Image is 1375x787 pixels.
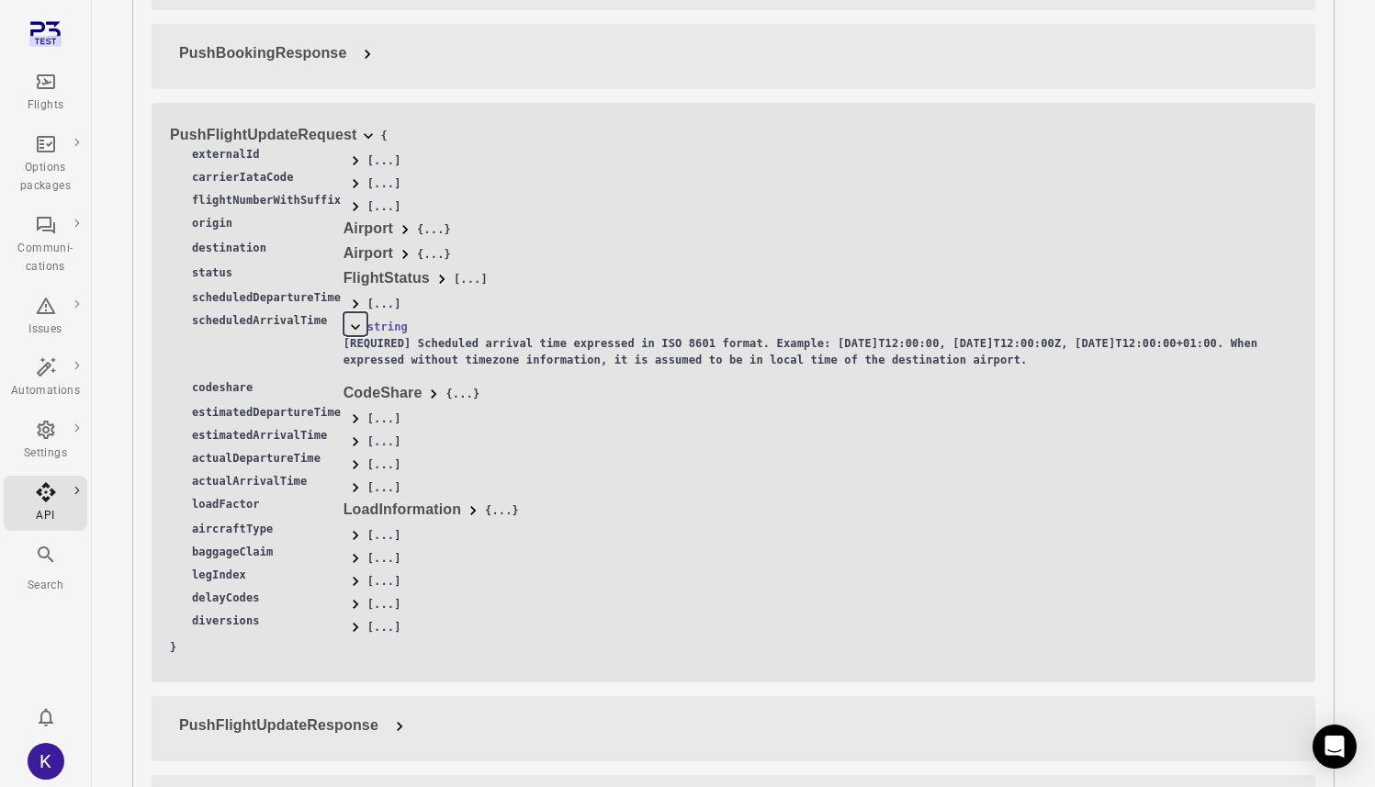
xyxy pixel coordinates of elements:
[417,248,451,261] span: ...
[4,351,87,406] a: Automations
[367,200,401,213] span: [...]
[454,273,488,286] span: [...]
[170,404,344,427] td: estimatedDepartureTime
[170,192,344,215] td: flightNumberWithSuffix
[4,289,87,344] a: Issues
[344,521,401,544] button: [...]
[170,521,344,544] td: aircraftType
[485,504,491,517] span: {
[367,320,408,333] span: string
[445,223,451,236] span: }
[367,621,401,634] span: [...]
[344,501,461,517] span: LoadInformation
[28,699,64,736] button: Notifications
[170,289,344,312] td: scheduledDepartureTime
[161,33,1306,73] button: PushBookingResponse
[344,613,401,635] button: [...]
[344,270,430,286] span: FlightStatus
[170,544,344,567] td: baggageClaim
[344,220,393,236] span: Airport
[11,507,80,525] div: API
[344,192,401,215] button: [...]
[445,388,479,400] span: ...
[513,504,519,517] span: }
[344,450,401,473] button: [...]
[170,169,344,192] td: carrierIataCode
[11,240,80,276] div: Communi-cations
[11,444,80,463] div: Settings
[367,458,401,471] span: [...]
[170,641,176,654] span: }
[11,320,80,339] div: Issues
[170,379,344,404] td: codeshare
[344,379,480,404] button: CodeShare{...}
[417,248,423,261] span: {
[367,154,401,167] span: [...]
[344,169,401,192] button: [...]
[11,382,80,400] div: Automations
[344,404,401,427] button: [...]
[4,208,87,282] a: Communi-cations
[179,45,346,61] span: PushBookingResponse
[170,240,344,264] td: destination
[170,567,344,590] td: legIndex
[4,476,87,531] a: API
[367,412,401,425] span: [...]
[11,159,80,196] div: Options packages
[170,146,344,169] td: externalId
[1313,725,1357,769] div: Open Intercom Messenger
[344,289,401,312] button: [...]
[170,215,344,240] td: origin
[344,146,401,169] button: [...]
[367,298,401,310] span: [...]
[20,736,72,787] button: kjasva
[11,96,80,115] div: Flights
[161,705,1306,746] button: PushFlightUpdateResponse
[170,264,344,289] td: status
[367,435,401,448] span: [...]
[485,504,519,517] span: ...
[344,496,519,521] button: LoadInformation{...}
[344,544,401,567] button: [...]
[344,335,1297,368] p: [REQUIRED] Scheduled arrival time expressed in ISO 8601 format. Example: [DATE]T12:00:00, [DATE]T...
[170,590,344,613] td: delayCodes
[4,413,87,468] a: Settings
[170,473,344,496] td: actualArrivalTime
[367,552,401,565] span: [...]
[170,450,344,473] td: actualDepartureTime
[11,577,80,595] div: Search
[417,223,423,236] span: {
[179,717,378,733] span: PushFlightUpdateResponse
[344,427,401,450] button: [...]
[28,743,64,780] div: K
[367,529,401,542] span: [...]
[170,613,344,635] td: diversions
[344,385,423,400] span: CodeShare
[367,481,401,494] span: [...]
[445,248,451,261] span: }
[344,264,488,289] button: FlightStatus[...]
[473,388,479,400] span: }
[4,538,87,600] button: Search
[380,129,387,142] span: {
[4,65,87,120] a: Flights
[170,427,344,450] td: estimatedArrivalTime
[344,245,393,261] span: Airport
[367,177,401,190] span: [...]
[344,590,401,613] button: [...]
[344,215,451,240] button: Airport{...}
[344,240,451,264] button: Airport{...}
[170,496,344,521] td: loadFactor
[367,598,401,611] span: [...]
[344,473,401,496] button: [...]
[170,127,356,142] span: PushFlightUpdateRequest
[4,128,87,201] a: Options packages
[344,567,401,590] button: [...]
[170,312,344,379] td: scheduledArrivalTime
[417,223,451,236] span: ...
[367,575,401,588] span: [...]
[445,388,452,400] span: {
[170,121,380,146] button: PushFlightUpdateRequest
